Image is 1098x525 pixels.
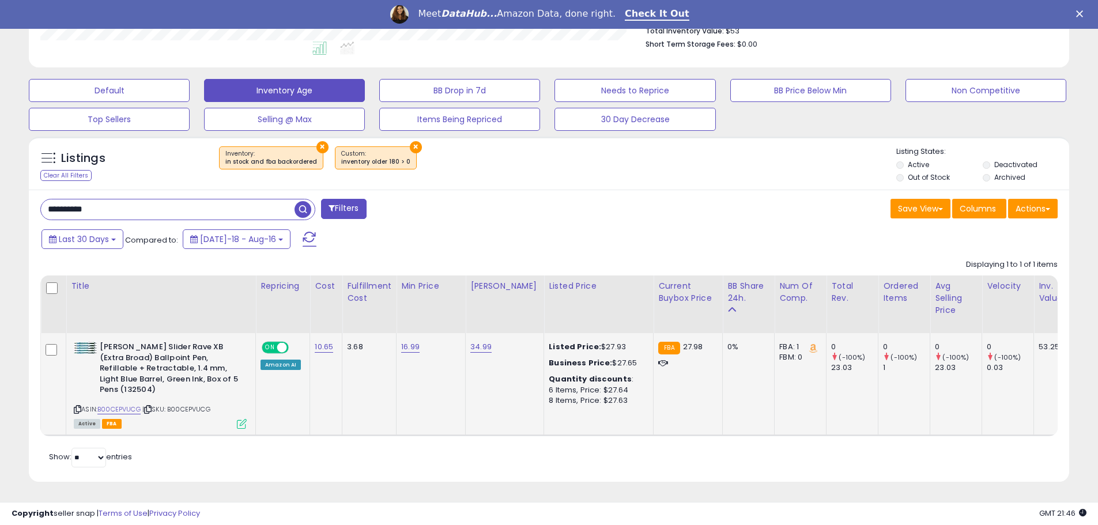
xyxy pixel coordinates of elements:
[839,353,865,362] small: (-100%)
[99,508,148,519] a: Terms of Use
[71,280,251,292] div: Title
[102,419,122,429] span: FBA
[994,172,1025,182] label: Archived
[470,280,539,292] div: [PERSON_NAME]
[100,342,240,398] b: [PERSON_NAME] Slider Rave XB (Extra Broad) Ballpoint Pen, Refillable + Retractable, 1.4 mm, Light...
[883,280,925,304] div: Ordered Items
[554,79,715,102] button: Needs to Reprice
[960,203,996,214] span: Columns
[831,342,878,352] div: 0
[779,280,821,304] div: Num of Comp.
[549,358,644,368] div: $27.65
[316,141,329,153] button: ×
[883,342,930,352] div: 0
[12,508,200,519] div: seller snap | |
[410,141,422,153] button: ×
[401,341,420,353] a: 16.99
[549,373,632,384] b: Quantity discounts
[549,341,601,352] b: Listed Price:
[646,39,735,49] b: Short Term Storage Fees:
[625,8,689,21] a: Check It Out
[987,362,1033,373] div: 0.03
[40,170,92,181] div: Clear All Filters
[658,342,680,354] small: FBA
[74,419,100,429] span: All listings currently available for purchase on Amazon
[966,259,1058,270] div: Displaying 1 to 1 of 1 items
[549,357,612,368] b: Business Price:
[12,508,54,519] strong: Copyright
[987,342,1033,352] div: 0
[896,146,1069,157] p: Listing States:
[831,362,878,373] div: 23.03
[905,79,1066,102] button: Non Competitive
[263,343,277,353] span: ON
[74,342,247,427] div: ASIN:
[59,233,109,245] span: Last 30 Days
[49,451,132,462] span: Show: entries
[74,342,97,354] img: 41yymlslEhL._SL40_.jpg
[779,342,817,352] div: FBA: 1
[29,79,190,102] button: Default
[287,343,305,353] span: OFF
[952,199,1006,218] button: Columns
[341,158,410,166] div: inventory older 180 > 0
[737,39,757,50] span: $0.00
[261,280,305,292] div: Repricing
[549,395,644,406] div: 8 Items, Price: $27.63
[908,172,950,182] label: Out of Stock
[125,235,178,245] span: Compared to:
[183,229,290,249] button: [DATE]-18 - Aug-16
[549,385,644,395] div: 6 Items, Price: $27.64
[315,341,333,353] a: 10.65
[549,342,644,352] div: $27.93
[994,160,1037,169] label: Deactivated
[891,199,950,218] button: Save View
[225,149,317,167] span: Inventory :
[321,199,366,219] button: Filters
[441,8,497,19] i: DataHub...
[204,108,365,131] button: Selling @ Max
[200,233,276,245] span: [DATE]-18 - Aug-16
[341,149,410,167] span: Custom:
[730,79,891,102] button: BB Price Below Min
[831,280,873,304] div: Total Rev.
[727,342,765,352] div: 0%
[142,405,210,414] span: | SKU: B00CEPVUCG
[470,341,492,353] a: 34.99
[379,108,540,131] button: Items Being Repriced
[549,280,648,292] div: Listed Price
[225,158,317,166] div: in stock and fba backordered
[347,342,387,352] div: 3.68
[41,229,123,249] button: Last 30 Days
[994,353,1021,362] small: (-100%)
[379,79,540,102] button: BB Drop in 7d
[347,280,391,304] div: Fulfillment Cost
[935,280,977,316] div: Avg Selling Price
[891,353,917,362] small: (-100%)
[1039,508,1086,519] span: 2025-09-16 21:46 GMT
[554,108,715,131] button: 30 Day Decrease
[149,508,200,519] a: Privacy Policy
[418,8,616,20] div: Meet Amazon Data, done right.
[97,405,141,414] a: B00CEPVUCG
[908,160,929,169] label: Active
[1008,199,1058,218] button: Actions
[683,341,703,352] span: 27.98
[935,342,982,352] div: 0
[549,374,644,384] div: :
[779,352,817,362] div: FBM: 0
[646,26,724,36] b: Total Inventory Value:
[61,150,105,167] h5: Listings
[658,280,718,304] div: Current Buybox Price
[987,280,1029,292] div: Velocity
[1039,342,1061,352] div: 53.25
[390,5,409,24] img: Profile image for Georgie
[1076,10,1088,17] div: Close
[883,362,930,373] div: 1
[646,23,1049,37] li: $53
[315,280,337,292] div: Cost
[204,79,365,102] button: Inventory Age
[1039,280,1065,304] div: Inv. value
[401,280,461,292] div: Min Price
[935,362,982,373] div: 23.03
